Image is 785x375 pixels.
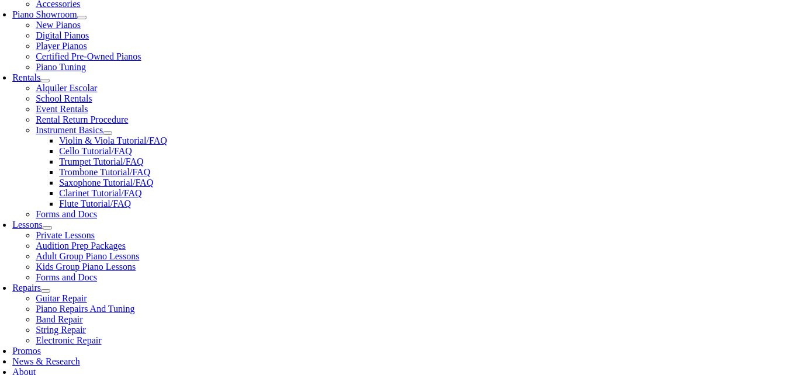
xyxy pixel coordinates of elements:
a: Saxophone Tutorial/FAQ [59,178,153,187]
a: Piano Tuning [36,62,86,72]
a: Electronic Repair [36,335,101,345]
a: Certified Pre-Owned Pianos [36,51,141,61]
a: Digital Pianos [36,30,89,40]
a: Promos [12,346,41,356]
a: Forms and Docs [36,272,97,282]
a: String Repair [36,325,86,335]
button: Open submenu of Lessons [43,226,52,230]
a: Trumpet Tutorial/FAQ [59,157,143,166]
a: Violin & Viola Tutorial/FAQ [59,136,167,145]
a: Piano Repairs And Tuning [36,304,134,314]
a: Kids Group Piano Lessons [36,262,136,272]
a: Flute Tutorial/FAQ [59,199,131,209]
button: Open submenu of Rentals [40,79,50,82]
a: Event Rentals [36,104,88,114]
a: Player Pianos [36,41,87,51]
button: Open submenu of Instrument Basics [103,131,112,135]
a: School Rentals [36,93,92,103]
button: Open submenu of Piano Showroom [77,16,87,19]
a: Audition Prep Packages [36,241,126,251]
a: Cello Tutorial/FAQ [59,146,132,156]
a: News & Research [12,356,80,366]
a: Lessons [12,220,43,230]
a: Private Lessons [36,230,95,240]
a: Trombone Tutorial/FAQ [59,167,150,177]
a: Rentals [12,72,40,82]
button: Open submenu of Repairs [41,289,50,293]
a: Repairs [12,283,41,293]
a: Clarinet Tutorial/FAQ [59,188,142,198]
a: Adult Group Piano Lessons [36,251,139,261]
a: Forms and Docs [36,209,97,219]
a: Piano Showroom [12,9,77,19]
a: Guitar Repair [36,293,87,303]
a: Rental Return Procedure [36,114,128,124]
a: Alquiler Escolar [36,83,97,93]
a: New Pianos [36,20,81,30]
a: Band Repair [36,314,82,324]
a: Instrument Basics [36,125,103,135]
